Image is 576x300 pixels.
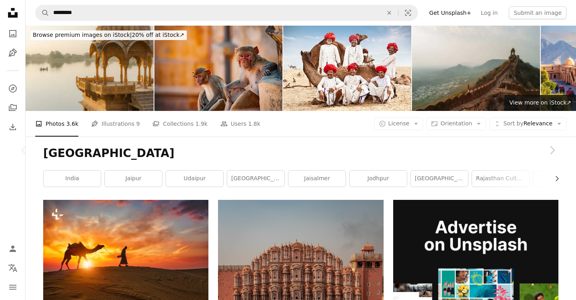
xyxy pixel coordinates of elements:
[374,117,424,130] button: License
[476,6,502,19] a: Log in
[152,111,207,137] a: Collections 1.9k
[509,99,571,106] span: View more on iStock ↗
[227,171,284,187] a: [GEOGRAPHIC_DATA]
[503,120,552,128] span: Relevance
[136,119,140,128] span: 9
[44,171,101,187] a: india
[440,120,472,127] span: Orientation
[388,120,410,127] span: License
[288,171,346,187] a: jaisalmer
[283,26,411,111] img: Happy Group Of Camel Drivers
[91,111,140,137] a: Illustrations 9
[424,6,476,19] a: Get Unsplash+
[411,171,468,187] a: [GEOGRAPHIC_DATA] fort
[412,26,540,111] img: Woman walking on surrounding wall in Amber, Jaipur
[35,5,418,21] form: Find visuals sitewide
[509,6,566,19] button: Submit an image
[398,5,418,20] button: Visual search
[426,117,486,130] button: Orientation
[195,119,207,128] span: 1.9k
[33,32,132,38] span: Browse premium images on iStock |
[43,146,558,161] h1: [GEOGRAPHIC_DATA]
[5,26,21,42] a: Photos
[26,26,154,111] img: Gadisar Lake in Jaisalmer at sunrise
[154,26,282,111] img: Monkeys in Jaipur, Rajesthan, India
[36,5,49,20] button: Search Unsplash
[166,171,223,187] a: udaipur
[380,5,398,20] button: Clear
[5,260,21,276] button: Language
[489,117,566,130] button: Sort byRelevance
[528,112,576,189] a: Next
[220,111,260,137] a: Users 1.8k
[350,171,407,187] a: jodhpur
[5,45,21,61] a: Illustrations
[5,81,21,97] a: Explore
[26,26,192,45] a: Browse premium images on iStock|20% off at iStock↗
[5,100,21,116] a: Collections
[503,120,523,127] span: Sort by
[248,119,260,128] span: 1.8k
[504,95,576,111] a: View more on iStock↗
[472,171,529,187] a: rajasthan culture
[43,251,208,258] a: Indian cameleer (camel driver) bedouin with camel silhouettes in sand dunes of Thar desert on sun...
[5,279,21,295] button: Menu
[5,241,21,257] a: Log in / Sign up
[33,32,184,38] span: 20% off at iStock ↗
[105,171,162,187] a: jaipur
